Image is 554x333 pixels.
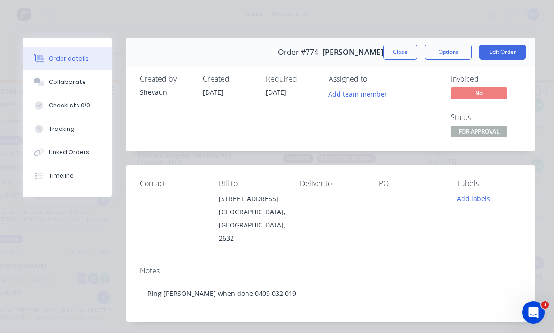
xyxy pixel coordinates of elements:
button: Tracking [23,117,112,141]
div: PO [379,179,443,188]
iframe: Intercom live chat [522,301,545,324]
button: Edit Order [479,45,526,60]
button: Add labels [452,192,495,205]
span: [DATE] [203,88,223,97]
div: Status [451,113,521,122]
div: Created by [140,75,192,83]
div: Contact [140,179,204,188]
div: Timeline [49,172,74,180]
button: Add team member [329,87,392,100]
div: Linked Orders [49,148,89,157]
div: Required [266,75,317,83]
button: Close [383,45,417,60]
div: [GEOGRAPHIC_DATA], [GEOGRAPHIC_DATA], 2632 [219,205,285,245]
div: [STREET_ADDRESS] [219,192,285,205]
button: Add team member [323,87,392,100]
div: Order details [49,54,89,63]
span: FOR APPROVAL [451,126,507,137]
div: Notes [140,266,521,275]
div: Labels [457,179,521,188]
span: [DATE] [266,88,286,97]
button: Linked Orders [23,141,112,164]
div: Tracking [49,125,75,133]
div: [STREET_ADDRESS][GEOGRAPHIC_DATA], [GEOGRAPHIC_DATA], 2632 [219,192,285,245]
div: Deliver to [300,179,364,188]
span: Order #774 - [278,48,323,57]
button: Order details [23,47,112,70]
div: Ring [PERSON_NAME] when done 0409 032 019 [140,279,521,308]
span: 1 [541,301,549,309]
div: Collaborate [49,78,86,86]
div: Checklists 0/0 [49,101,90,110]
span: No [451,87,507,99]
div: Assigned to [329,75,423,83]
div: Shevaun [140,87,192,97]
div: Bill to [219,179,285,188]
button: FOR APPROVAL [451,126,507,140]
div: Invoiced [451,75,521,83]
span: [PERSON_NAME] [323,48,383,57]
button: Collaborate [23,70,112,94]
button: Checklists 0/0 [23,94,112,117]
div: Created [203,75,254,83]
button: Timeline [23,164,112,188]
button: Options [425,45,472,60]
